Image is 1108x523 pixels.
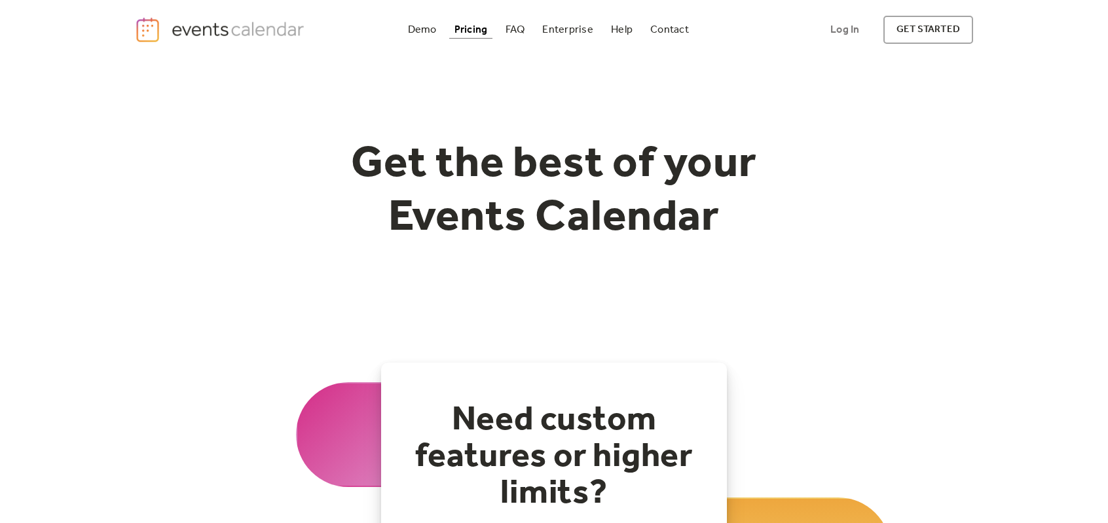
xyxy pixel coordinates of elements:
a: Help [606,21,638,39]
div: Help [611,26,633,33]
a: Pricing [449,21,493,39]
div: Contact [650,26,689,33]
div: Enterprise [542,26,593,33]
div: FAQ [506,26,525,33]
a: Log In [817,16,872,44]
h2: Need custom features or higher limits? [407,402,701,512]
a: get started [883,16,973,44]
a: Contact [645,21,694,39]
a: FAQ [500,21,530,39]
h1: Get the best of your Events Calendar [303,138,805,245]
a: Demo [403,21,442,39]
div: Pricing [454,26,488,33]
a: Enterprise [537,21,598,39]
div: Demo [408,26,437,33]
